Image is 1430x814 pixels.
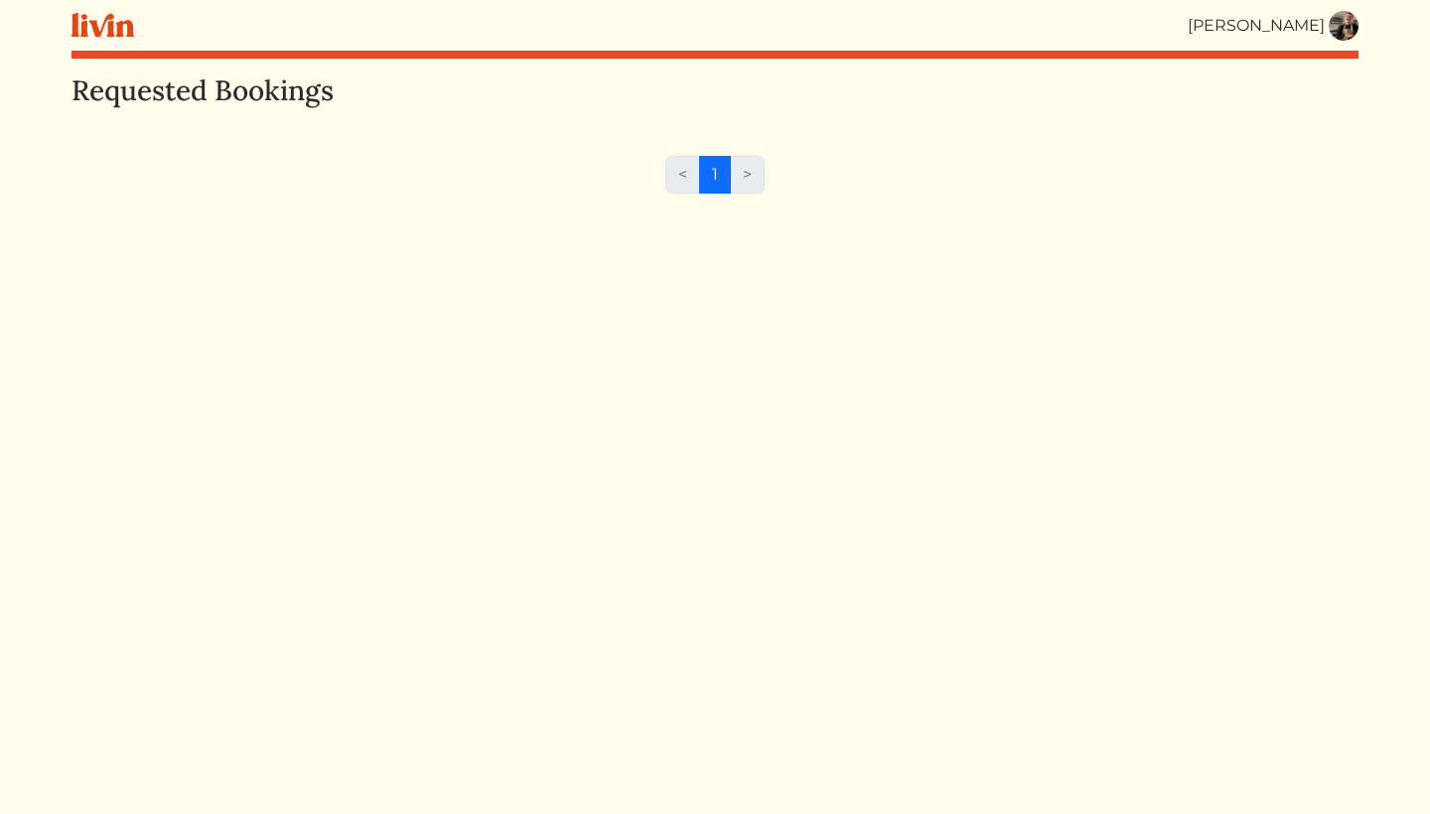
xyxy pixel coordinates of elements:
img: livin-logo-a0d97d1a881af30f6274990eb6222085a2533c92bbd1e4f22c21b4f0d0e3210c.svg [71,13,134,38]
div: [PERSON_NAME] [1188,14,1325,38]
nav: Page [665,156,765,209]
h3: Requested Bookings [71,74,1358,108]
img: b82e18814da394a1228ace34d55e0742 [1329,11,1358,41]
a: 1 [699,156,731,194]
